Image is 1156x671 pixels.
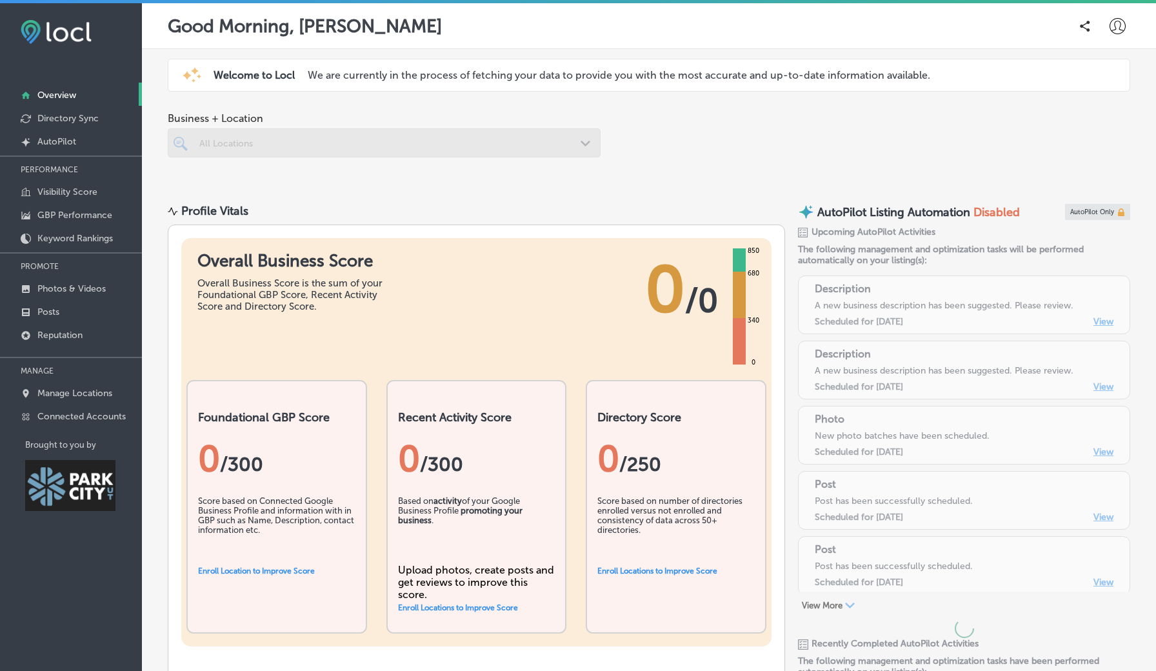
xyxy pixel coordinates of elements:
div: Overall Business Score is the sum of your Foundational GBP Score, Recent Activity Score and Direc... [197,277,391,312]
p: Keyword Rankings [37,233,113,244]
b: promoting your business [398,506,523,525]
h2: Directory Score [597,410,755,425]
b: activity [433,496,462,506]
p: Photos & Videos [37,283,106,294]
a: Enroll Location to Improve Score [198,566,315,576]
span: /300 [420,453,463,476]
span: / 0 [685,281,718,320]
a: Enroll Locations to Improve Score [398,603,518,612]
span: Welcome to Locl [214,69,295,81]
span: Disabled [973,205,1020,219]
p: Manage Locations [37,388,112,399]
span: 0 [645,251,685,328]
div: 340 [745,315,762,326]
div: 0 [749,357,758,368]
span: / 300 [220,453,263,476]
div: 0 [398,437,555,480]
img: Park City [25,460,115,511]
div: Based on of your Google Business Profile . [398,496,555,561]
div: 850 [745,246,762,256]
div: 0 [198,437,355,480]
p: Good Morning, [PERSON_NAME] [168,15,442,37]
h2: Recent Activity Score [398,410,555,425]
p: AutoPilot [37,136,76,147]
div: Profile Vitals [181,204,248,218]
div: Score based on number of directories enrolled versus not enrolled and consistency of data across ... [597,496,755,561]
p: Visibility Score [37,186,97,197]
span: Business + Location [168,112,601,125]
p: We are currently in the process of fetching your data to provide you with the most accurate and u... [308,69,930,81]
p: GBP Performance [37,210,112,221]
p: Connected Accounts [37,411,126,422]
img: autopilot-icon [798,204,814,220]
p: Brought to you by [25,440,142,450]
span: /250 [619,453,661,476]
p: AutoPilot Listing Automation [817,205,970,219]
p: Reputation [37,330,83,341]
h2: Foundational GBP Score [198,410,355,425]
a: Enroll Locations to Improve Score [597,566,717,576]
p: Directory Sync [37,113,99,124]
h1: Overall Business Score [197,251,391,271]
div: Upload photos, create posts and get reviews to improve this score. [398,564,555,601]
div: 0 [597,437,755,480]
p: Posts [37,306,59,317]
img: fda3e92497d09a02dc62c9cd864e3231.png [21,20,92,44]
div: Score based on Connected Google Business Profile and information with in GBP such as Name, Descri... [198,496,355,561]
p: Overview [37,90,76,101]
div: 680 [745,268,762,279]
